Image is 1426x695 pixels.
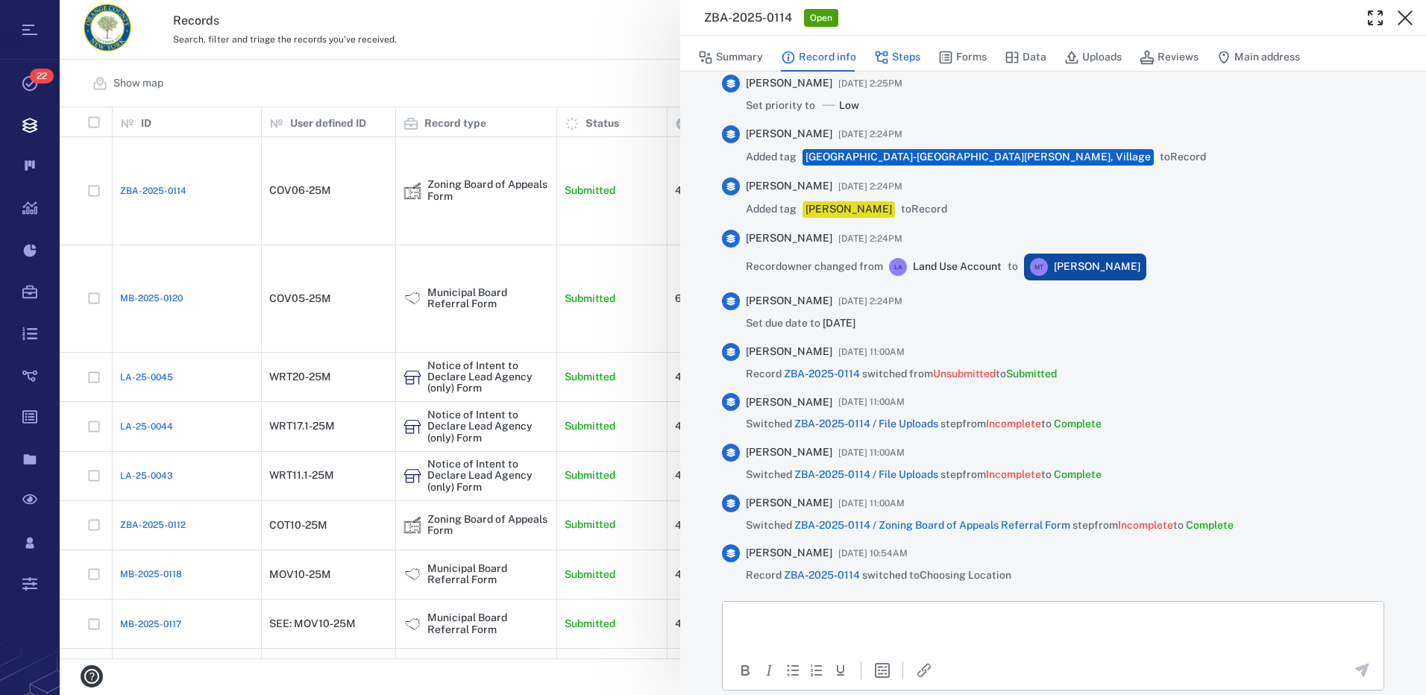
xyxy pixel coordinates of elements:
div: Bullet list [784,661,802,679]
span: [DATE] 11:00AM [838,444,905,462]
span: Submitted [1006,368,1057,380]
a: ZBA-2025-0114 / File Uploads [794,418,938,430]
div: M T [1030,258,1048,276]
span: Land Use Account [913,260,1002,274]
span: Choosing Location [920,569,1011,581]
span: Switched step from to [746,417,1102,432]
button: Send the comment [1353,661,1371,679]
span: Low [839,98,859,113]
span: [DATE] 11:00AM [838,343,905,361]
span: to Record [1160,150,1206,165]
span: [PERSON_NAME] [746,231,832,246]
span: Complete [1054,418,1102,430]
span: Switched step from to [746,518,1234,533]
span: [PERSON_NAME] [1054,260,1140,274]
div: Numbered list [808,661,826,679]
span: Switched step from to [746,468,1102,482]
button: Forms [938,43,987,72]
span: [PERSON_NAME] [746,445,832,460]
button: Toggle Fullscreen [1360,3,1390,33]
button: Close [1390,3,1420,33]
span: [PERSON_NAME] [746,294,832,309]
span: 22 [30,69,54,84]
span: Record switched to [746,568,1011,583]
span: [DATE] 11:00AM [838,393,905,411]
div: [PERSON_NAME] [805,202,892,217]
button: Main address [1216,43,1300,72]
span: Unsubmitted [933,368,996,380]
button: Record info [781,43,856,72]
span: [DATE] 2:24PM [838,292,902,310]
span: [PERSON_NAME] [746,345,832,359]
span: [DATE] [823,317,855,329]
button: Italic [760,661,778,679]
span: Open [807,12,835,25]
button: Reviews [1140,43,1199,72]
span: Incomplete [986,418,1041,430]
span: Record switched from to [746,367,1057,382]
h3: ZBA-2025-0114 [704,9,792,27]
a: ZBA-2025-0114 [784,368,860,380]
span: to [1008,260,1018,274]
p: Set priority to [746,98,815,113]
span: Incomplete [1118,519,1173,531]
a: ZBA-2025-0114 / File Uploads [794,468,938,480]
span: Record owner changed from [746,260,883,274]
div: L A [889,258,907,276]
a: ZBA-2025-0114 / Zoning Board of Appeals Referral Form [794,519,1070,531]
span: [PERSON_NAME] [746,496,832,511]
span: [DATE] 2:24PM [838,125,902,143]
button: Uploads [1064,43,1122,72]
span: Added tag [746,150,797,165]
button: Insert template [873,661,891,679]
span: [DATE] 2:25PM [838,75,902,92]
button: Steps [874,43,920,72]
iframe: Rich Text Area [723,602,1383,650]
a: ZBA-2025-0114 [784,569,860,581]
span: [PERSON_NAME] [746,395,832,410]
span: [PERSON_NAME] [746,546,832,561]
span: [PERSON_NAME] [746,127,832,142]
span: Help [34,10,64,24]
span: Set due date to [746,316,855,331]
span: Incomplete [986,468,1041,480]
span: [DATE] 2:24PM [838,230,902,248]
span: [DATE] 10:54AM [838,544,908,562]
span: Complete [1186,519,1234,531]
span: to Record [901,202,947,217]
span: [PERSON_NAME] [746,76,832,91]
span: [PERSON_NAME] [746,179,832,194]
div: [GEOGRAPHIC_DATA]-[GEOGRAPHIC_DATA][PERSON_NAME], Village [805,150,1151,165]
span: Added tag [746,202,797,217]
span: [DATE] 11:00AM [838,494,905,512]
button: Insert/edit link [915,661,933,679]
button: Summary [698,43,763,72]
button: Underline [832,661,849,679]
span: Complete [1054,468,1102,480]
button: Data [1005,43,1046,72]
button: Bold [736,661,754,679]
span: [DATE] 2:24PM [838,177,902,195]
